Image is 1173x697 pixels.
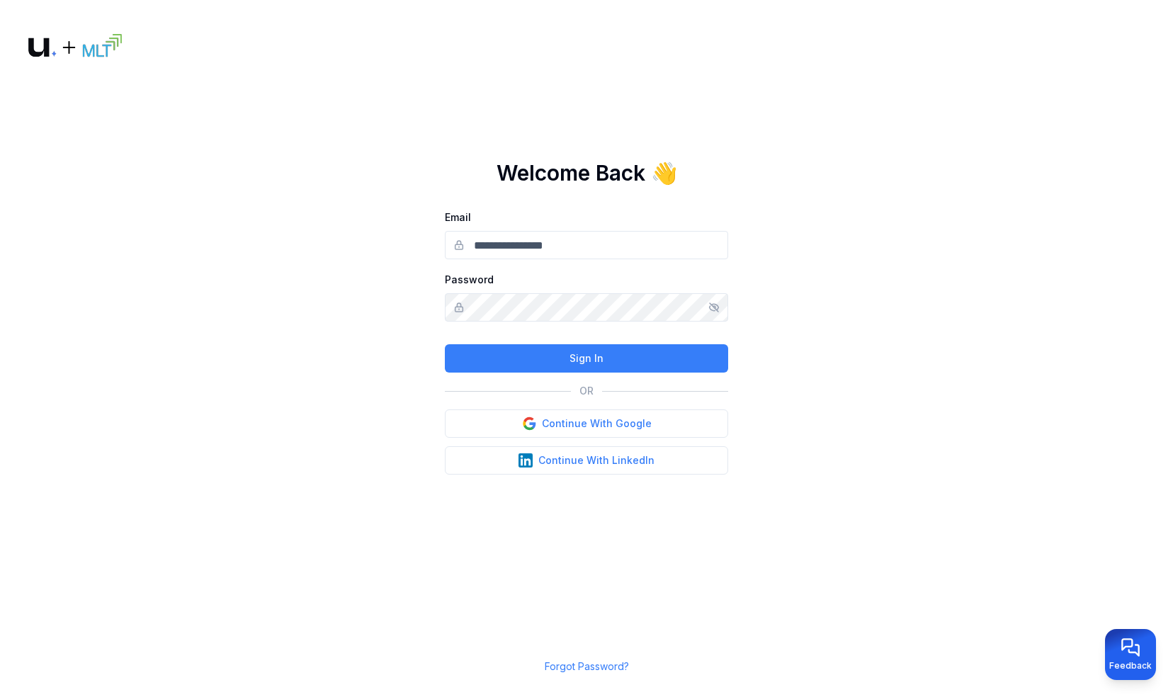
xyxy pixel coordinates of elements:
button: Sign In [445,344,728,373]
button: Continue With Google [445,409,728,438]
img: Logo [28,34,122,61]
a: Forgot Password? [545,660,629,672]
span: Feedback [1109,660,1152,671]
label: Password [445,273,494,285]
button: Provide feedback [1105,629,1156,680]
button: Continue With LinkedIn [445,446,728,475]
h1: Welcome Back 👋 [497,160,677,186]
label: Email [445,211,471,223]
button: Show/hide password [708,302,720,313]
p: OR [579,384,594,398]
